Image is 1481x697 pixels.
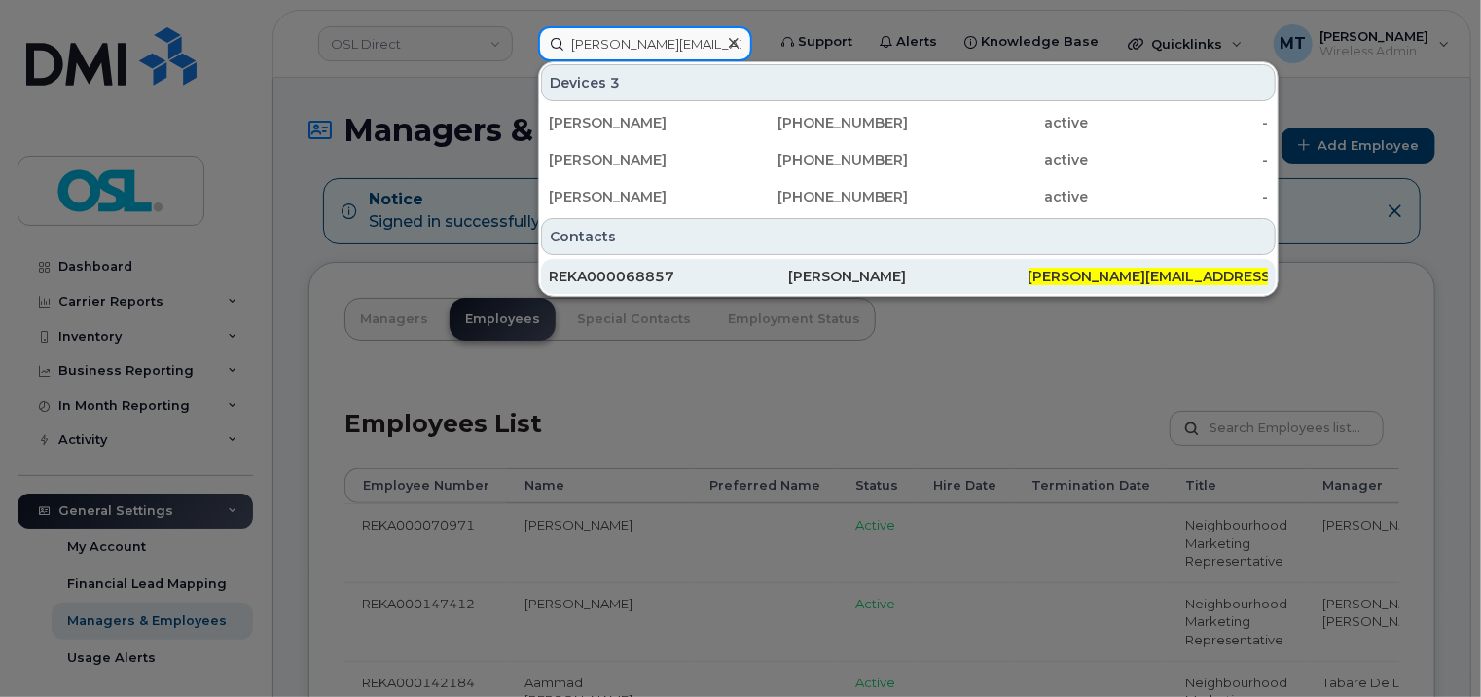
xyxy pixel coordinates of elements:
[541,142,1276,177] a: [PERSON_NAME][PHONE_NUMBER]active-
[729,187,909,206] div: [PHONE_NUMBER]
[1088,150,1268,169] div: -
[549,267,788,286] div: REKA000068857
[1029,268,1393,285] span: [PERSON_NAME][EMAIL_ADDRESS][DOMAIN_NAME]
[729,113,909,132] div: [PHONE_NUMBER]
[549,187,729,206] div: [PERSON_NAME]
[729,150,909,169] div: [PHONE_NUMBER]
[541,218,1276,255] div: Contacts
[1088,113,1268,132] div: -
[909,113,1089,132] div: active
[788,267,1028,286] div: [PERSON_NAME]
[1088,187,1268,206] div: -
[541,64,1276,101] div: Devices
[541,105,1276,140] a: [PERSON_NAME][PHONE_NUMBER]active-
[549,113,729,132] div: [PERSON_NAME]
[909,150,1089,169] div: active
[541,259,1276,294] a: REKA000068857[PERSON_NAME][PERSON_NAME][EMAIL_ADDRESS][DOMAIN_NAME]
[610,73,620,92] span: 3
[549,150,729,169] div: [PERSON_NAME]
[541,179,1276,214] a: [PERSON_NAME][PHONE_NUMBER]active-
[909,187,1089,206] div: active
